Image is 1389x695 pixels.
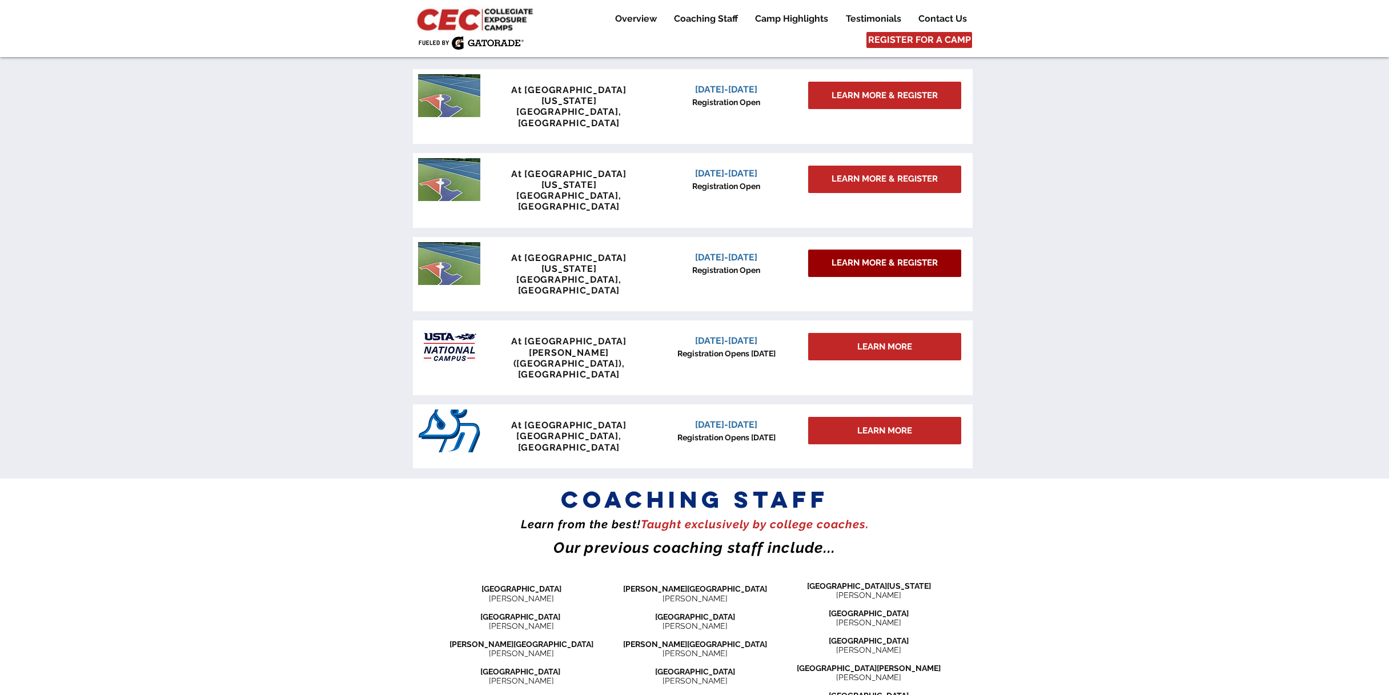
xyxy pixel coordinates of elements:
[808,82,961,109] a: LEARN MORE & REGISTER
[513,347,625,380] span: [PERSON_NAME] ([GEOGRAPHIC_DATA]), [GEOGRAPHIC_DATA]
[516,106,621,128] span: [GEOGRAPHIC_DATA], [GEOGRAPHIC_DATA]
[655,667,735,676] span: [GEOGRAPHIC_DATA]
[516,190,621,212] span: [GEOGRAPHIC_DATA], [GEOGRAPHIC_DATA]
[797,664,941,673] span: [GEOGRAPHIC_DATA][PERSON_NAME]
[480,612,560,621] span: [GEOGRAPHIC_DATA]
[511,252,627,274] span: At [GEOGRAPHIC_DATA][US_STATE]
[553,539,836,556] span: Our previous coaching staff include...
[489,649,554,658] span: [PERSON_NAME]
[868,34,971,46] span: REGISTER FOR A CAMP
[511,420,627,431] span: At [GEOGRAPHIC_DATA]
[829,636,909,645] span: [GEOGRAPHIC_DATA]
[746,12,837,26] a: Camp Highlights
[418,74,480,117] img: penn tennis courts with logo.jpeg
[677,349,776,358] span: Registration Opens [DATE]
[836,618,901,627] span: [PERSON_NAME]
[511,168,627,190] span: At [GEOGRAPHIC_DATA][US_STATE]
[516,274,621,296] span: [GEOGRAPHIC_DATA], [GEOGRAPHIC_DATA]
[808,250,961,277] a: LEARN MORE & REGISTER
[511,336,627,347] span: At [GEOGRAPHIC_DATA]
[489,676,554,685] span: [PERSON_NAME]
[668,12,744,26] p: Coaching Staff
[837,12,909,26] a: Testimonials
[415,6,538,32] img: CEC Logo Primary_edited.jpg
[808,333,961,360] div: LEARN MORE
[607,12,665,26] a: Overview
[663,676,728,685] span: [PERSON_NAME]
[561,485,829,514] span: coaching staff
[840,12,907,26] p: Testimonials
[418,158,480,201] img: penn tennis courts with logo.jpeg
[511,85,627,106] span: At [GEOGRAPHIC_DATA][US_STATE]
[695,84,757,95] span: [DATE]-[DATE]
[832,257,938,269] span: LEARN MORE & REGISTER
[695,335,757,346] span: [DATE]-[DATE]
[481,584,561,593] span: [GEOGRAPHIC_DATA]
[807,581,931,590] span: [GEOGRAPHIC_DATA][US_STATE]
[692,98,760,107] span: Registration Open
[521,517,641,531] span: Learn from the best!
[829,609,909,618] span: [GEOGRAPHIC_DATA]
[597,12,975,26] nav: Site
[677,433,776,442] span: Registration Opens [DATE]
[832,90,938,102] span: LEARN MORE & REGISTER
[808,417,961,444] div: LEARN MORE
[516,431,621,452] span: [GEOGRAPHIC_DATA], [GEOGRAPHIC_DATA]
[623,640,767,649] span: [PERSON_NAME][GEOGRAPHIC_DATA]
[655,612,735,621] span: [GEOGRAPHIC_DATA]
[663,594,728,603] span: [PERSON_NAME]
[749,12,834,26] p: Camp Highlights
[836,590,901,600] span: [PERSON_NAME]
[808,166,961,193] a: LEARN MORE & REGISTER
[418,242,480,285] img: penn tennis courts with logo.jpeg
[695,419,757,430] span: [DATE]-[DATE]
[641,517,869,531] span: Taught exclusively by college coaches​.
[857,341,912,353] span: LEARN MORE
[418,409,480,452] img: San_Diego_Toreros_logo.png
[832,173,938,185] span: LEARN MORE & REGISTER
[623,584,767,593] span: [PERSON_NAME][GEOGRAPHIC_DATA]
[489,594,554,603] span: [PERSON_NAME]
[418,326,480,368] img: USTA Campus image_edited.jpg
[836,673,901,682] span: [PERSON_NAME]
[692,266,760,275] span: Registration Open
[692,182,760,191] span: Registration Open
[695,168,757,179] span: [DATE]-[DATE]
[449,640,593,649] span: [PERSON_NAME][GEOGRAPHIC_DATA]
[609,12,663,26] p: Overview
[836,645,901,654] span: [PERSON_NAME]
[913,12,973,26] p: Contact Us
[663,649,728,658] span: [PERSON_NAME]
[489,621,554,630] span: [PERSON_NAME]
[480,667,560,676] span: [GEOGRAPHIC_DATA]
[665,12,746,26] a: Coaching Staff
[910,12,975,26] a: Contact Us
[857,425,912,437] span: LEARN MORE
[695,252,757,263] span: [DATE]-[DATE]
[663,621,728,630] span: [PERSON_NAME]
[418,36,524,50] img: Fueled by Gatorade.png
[866,32,972,48] a: REGISTER FOR A CAMP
